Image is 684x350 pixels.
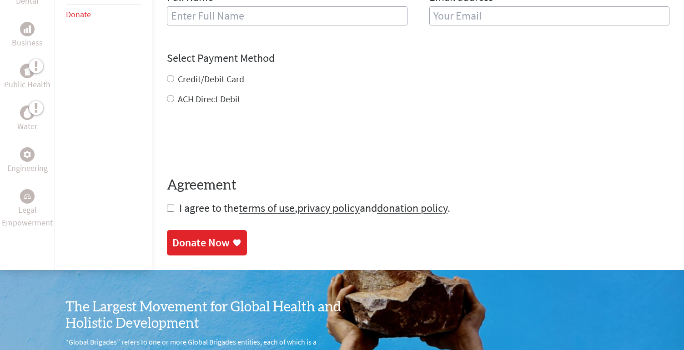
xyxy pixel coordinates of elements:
a: donation policy [377,201,448,215]
a: Donate [66,9,91,20]
div: Water [20,105,35,120]
p: Engineering [7,162,48,175]
h4: Agreement [167,177,669,194]
a: Public HealthPublic Health [4,64,50,91]
div: Donate Now [172,235,230,250]
p: Public Health [4,78,50,91]
input: Enter Full Name [167,6,407,25]
div: Public Health [20,64,35,78]
img: Engineering [24,151,31,158]
p: Water [17,120,37,133]
div: Engineering [20,147,35,162]
a: EngineeringEngineering [7,147,48,175]
span: I agree to the , and . [179,201,450,215]
img: Business [24,25,31,33]
a: Donate Now [167,230,247,255]
iframe: reCAPTCHA [167,124,305,159]
div: Business [20,22,35,36]
h3: The Largest Movement for Global Health and Holistic Development [65,299,342,332]
img: Water [24,108,31,118]
h4: Select Payment Method [167,51,669,65]
p: Legal Empowerment [2,204,53,229]
img: Public Health [24,66,31,75]
label: Credit/Debit Card [178,73,244,85]
a: terms of use [239,201,295,215]
label: ACH Direct Debit [178,93,241,105]
a: privacy policy [297,201,360,215]
img: Legal Empowerment [24,194,31,199]
div: Legal Empowerment [20,189,35,204]
a: BusinessBusiness [12,22,43,49]
p: Business [12,36,43,49]
a: WaterWater [17,105,37,133]
input: Your Email [429,6,670,25]
a: Legal EmpowermentLegal Empowerment [2,189,53,229]
li: Donate [66,5,141,25]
